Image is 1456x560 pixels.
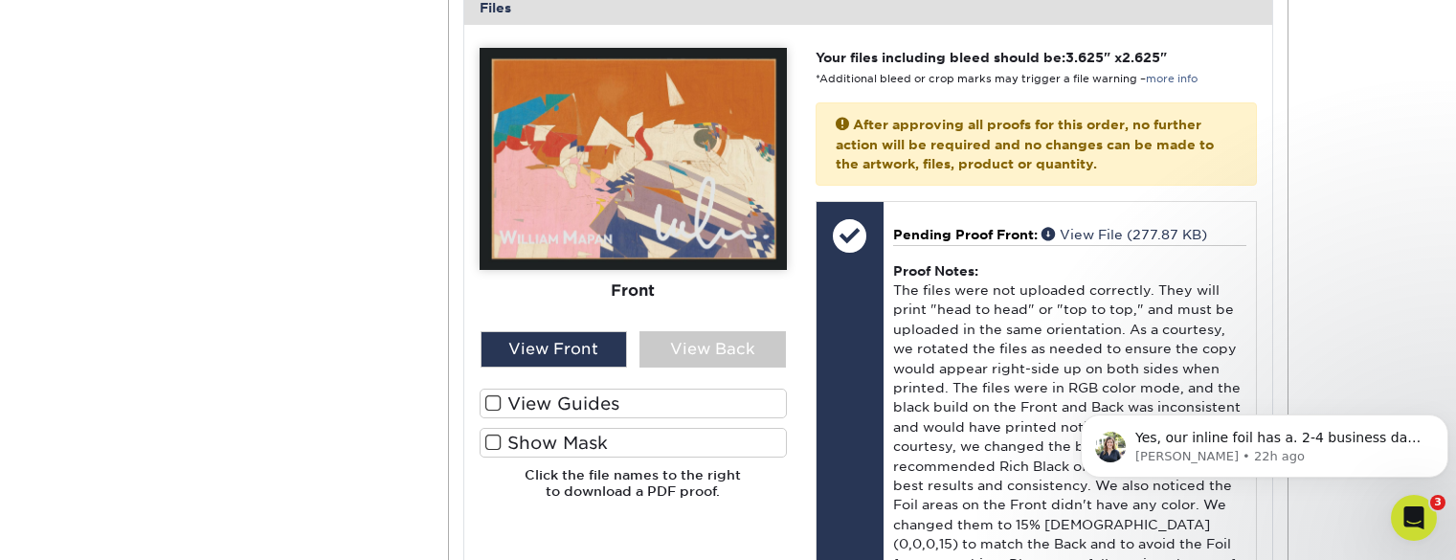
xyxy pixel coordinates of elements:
[893,227,1038,242] span: Pending Proof Front:
[836,117,1214,171] strong: After approving all proofs for this order, no further action will be required and no changes can ...
[893,263,978,279] strong: Proof Notes:
[480,467,787,514] h6: Click the file names to the right to download a PDF proof.
[1065,50,1104,65] span: 3.625
[480,389,787,418] label: View Guides
[1122,50,1160,65] span: 2.625
[639,331,786,368] div: View Back
[481,331,627,368] div: View Front
[480,428,787,458] label: Show Mask
[816,50,1167,65] strong: Your files including bleed should be: " x "
[1146,73,1198,85] a: more info
[1391,495,1437,541] iframe: Intercom live chat
[480,270,787,312] div: Front
[1042,227,1207,242] a: View File (277.87 KB)
[1073,374,1456,508] iframe: Intercom notifications message
[816,73,1198,85] small: *Additional bleed or crop marks may trigger a file warning –
[1430,495,1445,510] span: 3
